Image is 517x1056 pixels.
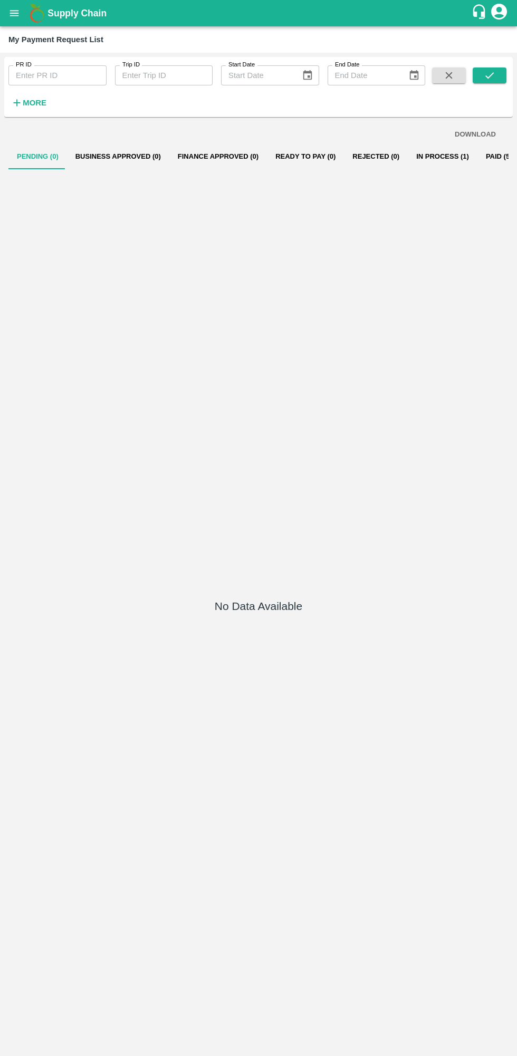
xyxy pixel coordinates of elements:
div: My Payment Request List [8,33,103,46]
div: account of current user [490,2,509,24]
strong: More [23,99,46,107]
input: Start Date [221,65,293,85]
input: Enter PR ID [8,65,107,85]
button: More [8,94,49,112]
img: logo [26,3,47,24]
button: open drawer [2,1,26,25]
h5: No Data Available [215,599,302,614]
button: Pending (0) [8,144,67,169]
input: End Date [328,65,400,85]
a: Supply Chain [47,6,471,21]
button: Ready To Pay (0) [267,144,344,169]
button: Rejected (0) [344,144,408,169]
input: Enter Trip ID [115,65,213,85]
button: Choose date [404,65,424,85]
label: End Date [335,61,359,69]
div: customer-support [471,4,490,23]
button: DOWNLOAD [451,125,500,144]
b: Supply Chain [47,8,107,18]
label: Start Date [228,61,255,69]
button: Business Approved (0) [67,144,169,169]
button: Choose date [298,65,318,85]
button: Finance Approved (0) [169,144,267,169]
label: Trip ID [122,61,140,69]
label: PR ID [16,61,32,69]
button: In Process (1) [408,144,477,169]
